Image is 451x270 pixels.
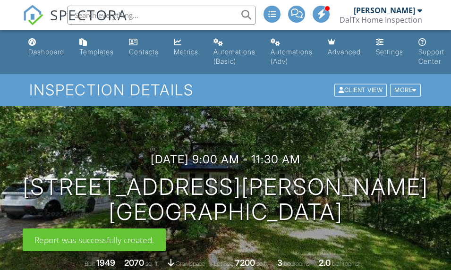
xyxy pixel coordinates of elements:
[28,48,64,56] div: Dashboard
[23,13,128,33] a: SPECTORA
[79,48,114,56] div: Templates
[333,86,389,93] a: Client View
[214,260,234,267] span: Lot Size
[25,34,68,61] a: Dashboard
[85,260,95,267] span: Built
[376,48,403,56] div: Settings
[390,84,421,97] div: More
[151,153,300,166] h3: [DATE] 9:00 am - 11:30 am
[324,34,365,61] a: Advanced
[23,5,43,25] img: The Best Home Inspection Software - Spectora
[23,228,166,251] div: Report was successfully created.
[354,6,415,15] div: [PERSON_NAME]
[96,258,115,268] div: 1949
[415,34,448,70] a: Support Center
[76,34,118,61] a: Templates
[129,48,159,56] div: Contacts
[267,34,316,70] a: Automations (Advanced)
[29,82,422,98] h1: Inspection Details
[332,260,359,267] span: bathrooms
[67,6,256,25] input: Search everything...
[213,48,255,65] div: Automations (Basic)
[418,48,444,65] div: Support Center
[125,34,162,61] a: Contacts
[210,34,259,70] a: Automations (Basic)
[284,260,310,267] span: bedrooms
[50,5,128,25] span: SPECTORA
[334,84,387,97] div: Client View
[340,15,422,25] div: DalTx Home Inspection
[256,260,268,267] span: sq.ft.
[328,48,361,56] div: Advanced
[145,260,159,267] span: sq. ft.
[174,48,198,56] div: Metrics
[319,258,331,268] div: 2.0
[235,258,255,268] div: 7200
[277,258,282,268] div: 3
[271,48,313,65] div: Automations (Adv)
[23,175,428,225] h1: [STREET_ADDRESS][PERSON_NAME] [GEOGRAPHIC_DATA]
[170,34,202,61] a: Metrics
[124,258,144,268] div: 2070
[372,34,407,61] a: Settings
[176,260,205,267] span: crawlspace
